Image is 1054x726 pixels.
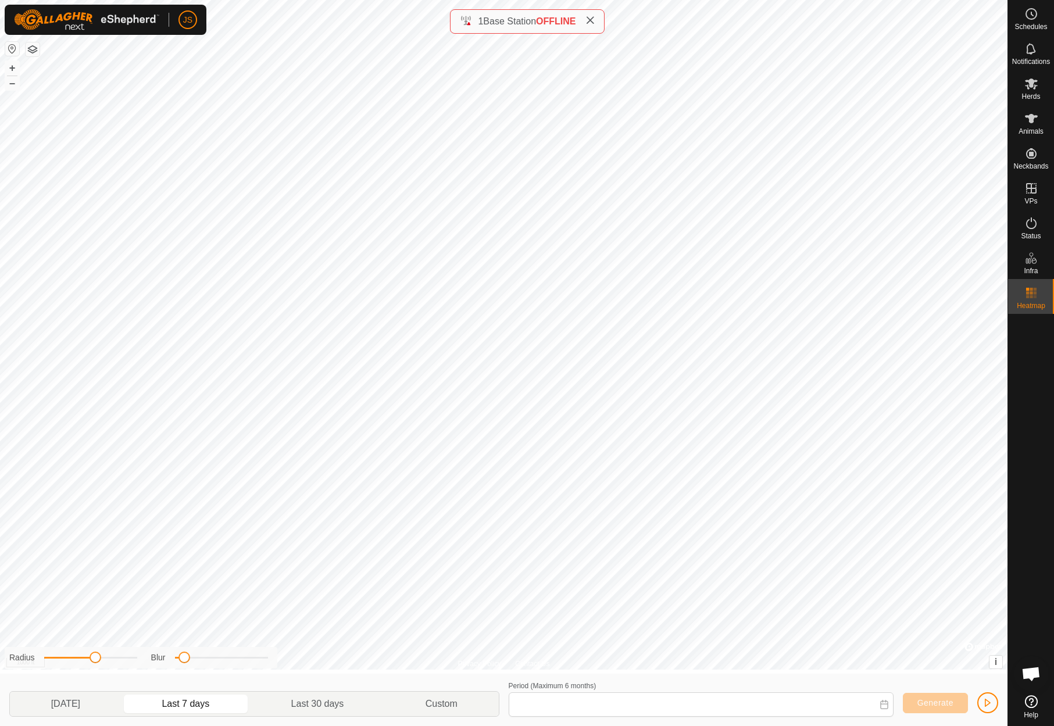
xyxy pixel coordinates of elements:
span: JS [183,14,192,26]
img: Gallagher Logo [14,9,159,30]
a: Help [1008,691,1054,723]
span: VPs [1024,198,1037,205]
span: Generate [917,698,953,707]
span: Notifications [1012,58,1050,65]
span: Schedules [1014,23,1047,30]
label: Radius [9,652,35,664]
label: Period (Maximum 6 months) [509,682,596,690]
span: i [995,657,997,667]
button: + [5,61,19,75]
span: Status [1021,233,1041,239]
span: Neckbands [1013,163,1048,170]
span: Animals [1019,128,1044,135]
span: Last 7 days [162,697,209,711]
a: Privacy Policy [458,659,501,669]
a: Open chat [1014,656,1049,691]
span: Help [1024,711,1038,718]
span: [DATE] [51,697,80,711]
span: Base Station [483,16,536,26]
button: Map Layers [26,42,40,56]
button: i [989,656,1002,668]
label: Blur [151,652,166,664]
span: 1 [478,16,483,26]
button: Generate [903,693,968,713]
span: Last 30 days [291,697,344,711]
span: Infra [1024,267,1038,274]
span: Custom [426,697,458,711]
span: Herds [1021,93,1040,100]
button: Reset Map [5,42,19,56]
span: Heatmap [1017,302,1045,309]
button: – [5,76,19,90]
span: OFFLINE [536,16,576,26]
a: Contact Us [515,659,549,669]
